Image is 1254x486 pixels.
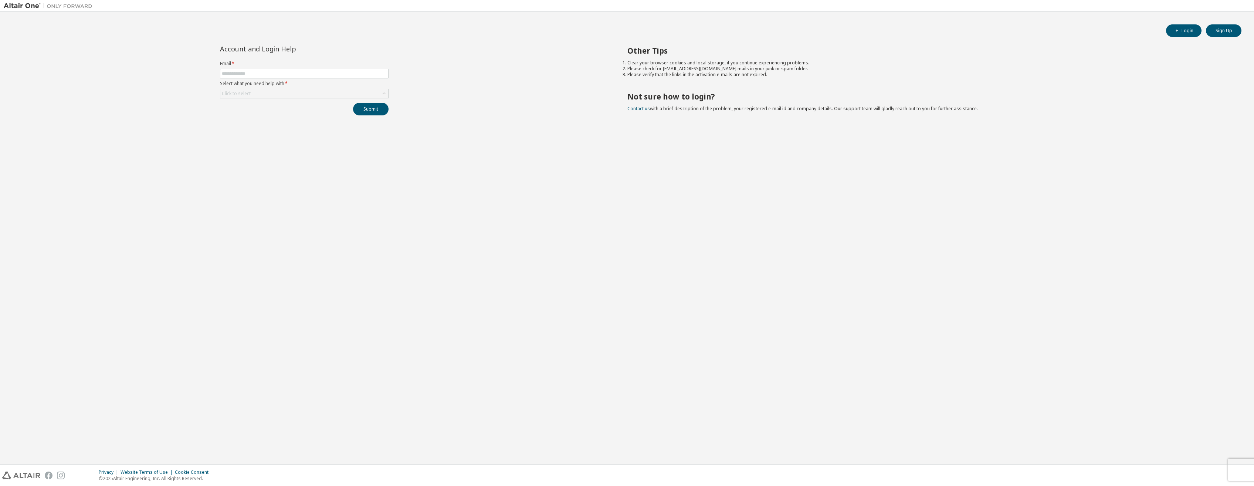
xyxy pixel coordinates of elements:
[627,66,1228,72] li: Please check for [EMAIL_ADDRESS][DOMAIN_NAME] mails in your junk or spam folder.
[220,89,388,98] div: Click to select
[57,472,65,479] img: instagram.svg
[627,105,978,112] span: with a brief description of the problem, your registered e-mail id and company details. Our suppo...
[2,472,40,479] img: altair_logo.svg
[1166,24,1202,37] button: Login
[121,469,175,475] div: Website Terms of Use
[220,61,389,67] label: Email
[627,72,1228,78] li: Please verify that the links in the activation e-mails are not expired.
[220,81,389,87] label: Select what you need help with
[627,92,1228,101] h2: Not sure how to login?
[353,103,389,115] button: Submit
[175,469,213,475] div: Cookie Consent
[220,46,355,52] div: Account and Login Help
[222,91,251,97] div: Click to select
[627,60,1228,66] li: Clear your browser cookies and local storage, if you continue experiencing problems.
[45,472,52,479] img: facebook.svg
[1206,24,1241,37] button: Sign Up
[627,46,1228,55] h2: Other Tips
[4,2,96,10] img: Altair One
[99,475,213,482] p: © 2025 Altair Engineering, Inc. All Rights Reserved.
[627,105,650,112] a: Contact us
[99,469,121,475] div: Privacy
